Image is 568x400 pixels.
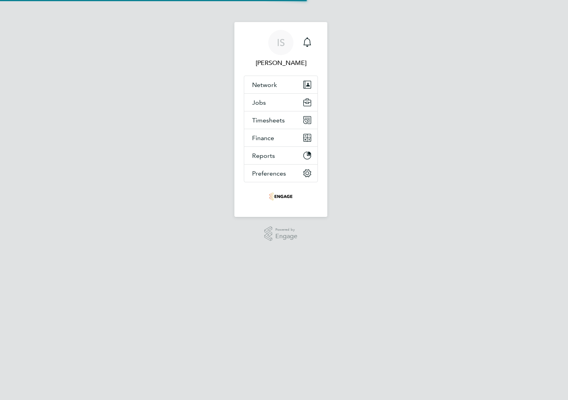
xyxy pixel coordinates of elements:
span: IS [277,37,285,48]
button: Finance [244,129,317,146]
button: Network [244,76,317,93]
span: Ileana Salsano [244,58,318,68]
a: IS[PERSON_NAME] [244,30,318,68]
span: Powered by [275,226,297,233]
span: Network [252,81,277,89]
button: Preferences [244,165,317,182]
span: Timesheets [252,117,285,124]
img: thebestconnection-logo-retina.png [269,190,293,203]
button: Jobs [244,94,317,111]
span: Engage [275,233,297,240]
nav: Main navigation [234,22,327,217]
span: Jobs [252,99,266,106]
button: Reports [244,147,317,164]
a: Go to home page [244,190,318,203]
span: Finance [252,134,274,142]
span: Preferences [252,170,286,177]
button: Timesheets [244,111,317,129]
a: Powered byEngage [264,226,298,241]
span: Reports [252,152,275,159]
